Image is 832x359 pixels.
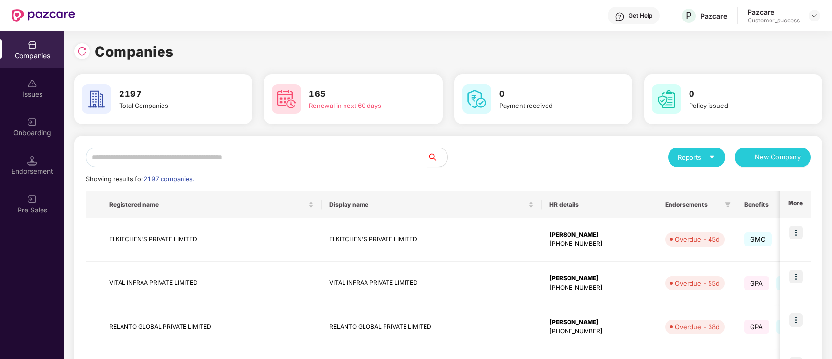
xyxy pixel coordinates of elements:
div: [PERSON_NAME] [549,318,649,327]
span: caret-down [709,154,715,160]
span: Display name [329,201,527,209]
img: svg+xml;base64,PHN2ZyBpZD0iRHJvcGRvd24tMzJ4MzIiIHhtbG5zPSJodHRwOi8vd3d3LnczLm9yZy8yMDAwL3N2ZyIgd2... [811,12,818,20]
img: svg+xml;base64,PHN2ZyB4bWxucz0iaHR0cDovL3d3dy53My5vcmcvMjAwMC9zdmciIHdpZHRoPSI2MCIgaGVpZ2h0PSI2MC... [82,84,111,114]
div: Total Companies [119,101,225,110]
img: svg+xml;base64,PHN2ZyB3aWR0aD0iMTQuNSIgaGVpZ2h0PSIxNC41IiB2aWV3Qm94PSIwIDAgMTYgMTYiIGZpbGw9Im5vbm... [27,156,37,166]
span: filter [725,202,731,208]
span: GPA [744,320,769,334]
div: Payment received [499,101,605,110]
img: icon [789,313,803,327]
div: [PHONE_NUMBER] [549,283,649,293]
span: GMC [744,232,772,246]
div: Pazcare [748,7,800,17]
div: Renewal in next 60 days [309,101,415,110]
img: icon [789,226,803,239]
div: Overdue - 45d [675,234,720,244]
img: icon [789,270,803,283]
div: [PERSON_NAME] [549,274,649,283]
span: plus [745,154,751,162]
img: svg+xml;base64,PHN2ZyB3aWR0aD0iMjAiIGhlaWdodD0iMjAiIHZpZXdCb3g9IjAgMCAyMCAyMCIgZmlsbD0ibm9uZSIgeG... [27,117,37,127]
h3: 0 [689,88,795,101]
th: More [780,191,811,218]
img: svg+xml;base64,PHN2ZyBpZD0iSXNzdWVzX2Rpc2FibGVkIiB4bWxucz0iaHR0cDovL3d3dy53My5vcmcvMjAwMC9zdmciIH... [27,79,37,88]
button: search [427,148,448,167]
span: Showing results for [86,175,194,183]
div: [PHONE_NUMBER] [549,239,649,249]
span: GMC [776,320,804,334]
img: svg+xml;base64,PHN2ZyBpZD0iSGVscC0zMngzMiIgeG1sbnM9Imh0dHA6Ly93d3cudzMub3JnLzIwMDAvc3ZnIiB3aWR0aD... [615,12,625,21]
div: [PHONE_NUMBER] [549,327,649,336]
td: EI KITCHEN'S PRIVATE LIMITED [322,218,542,262]
img: svg+xml;base64,PHN2ZyB4bWxucz0iaHR0cDovL3d3dy53My5vcmcvMjAwMC9zdmciIHdpZHRoPSI2MCIgaGVpZ2h0PSI2MC... [462,84,491,114]
h3: 0 [499,88,605,101]
td: RELANTO GLOBAL PRIVATE LIMITED [101,305,322,349]
td: RELANTO GLOBAL PRIVATE LIMITED [322,305,542,349]
span: New Company [755,152,801,162]
div: Policy issued [689,101,795,110]
h1: Companies [95,41,174,63]
span: Endorsements [665,201,721,209]
span: search [427,153,447,161]
span: GPA [744,276,769,290]
th: HR details [542,191,657,218]
span: 2197 companies. [143,175,194,183]
div: Reports [678,152,715,162]
img: svg+xml;base64,PHN2ZyB3aWR0aD0iMjAiIGhlaWdodD0iMjAiIHZpZXdCb3g9IjAgMCAyMCAyMCIgZmlsbD0ibm9uZSIgeG... [27,194,37,204]
button: plusNew Company [735,148,811,167]
span: filter [723,199,732,211]
img: svg+xml;base64,PHN2ZyBpZD0iUmVsb2FkLTMyeDMyIiB4bWxucz0iaHR0cDovL3d3dy53My5vcmcvMjAwMC9zdmciIHdpZH... [77,46,87,56]
th: Display name [322,191,542,218]
div: Get Help [629,12,652,20]
img: svg+xml;base64,PHN2ZyB4bWxucz0iaHR0cDovL3d3dy53My5vcmcvMjAwMC9zdmciIHdpZHRoPSI2MCIgaGVpZ2h0PSI2MC... [272,84,301,114]
span: Registered name [109,201,306,209]
img: svg+xml;base64,PHN2ZyBpZD0iQ29tcGFuaWVzIiB4bWxucz0iaHR0cDovL3d3dy53My5vcmcvMjAwMC9zdmciIHdpZHRoPS... [27,40,37,50]
span: GMC [776,276,804,290]
span: P [686,10,692,21]
img: svg+xml;base64,PHN2ZyB4bWxucz0iaHR0cDovL3d3dy53My5vcmcvMjAwMC9zdmciIHdpZHRoPSI2MCIgaGVpZ2h0PSI2MC... [652,84,681,114]
td: VITAL INFRAA PRIVATE LIMITED [101,262,322,306]
div: Customer_success [748,17,800,24]
h3: 165 [309,88,415,101]
div: Overdue - 38d [675,322,720,332]
td: VITAL INFRAA PRIVATE LIMITED [322,262,542,306]
h3: 2197 [119,88,225,101]
th: Registered name [101,191,322,218]
td: EI KITCHEN'S PRIVATE LIMITED [101,218,322,262]
div: Overdue - 55d [675,278,720,288]
img: New Pazcare Logo [12,9,75,22]
div: [PERSON_NAME] [549,231,649,240]
div: Pazcare [700,11,727,21]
